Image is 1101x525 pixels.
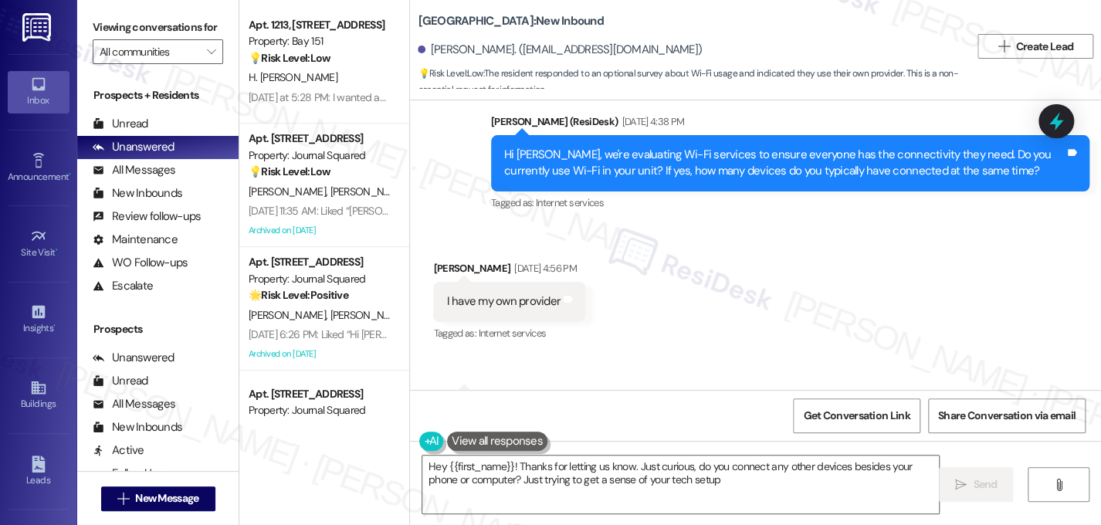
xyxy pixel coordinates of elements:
[249,51,330,65] strong: 💡 Risk Level: Low
[938,408,1076,424] span: Share Conversation via email
[22,13,54,42] img: ResiDesk Logo
[330,308,408,322] span: [PERSON_NAME]
[8,451,69,493] a: Leads
[249,386,391,402] div: Apt. [STREET_ADDRESS]
[69,169,71,180] span: •
[249,327,618,341] div: [DATE] 6:26 PM: Liked “Hi [PERSON_NAME] and [PERSON_NAME]! Starting [DATE]…”
[803,408,910,424] span: Get Conversation Link
[955,479,967,491] i: 
[510,260,577,276] div: [DATE] 4:56 PM
[998,40,1009,52] i: 
[973,476,997,493] span: Send
[491,113,1089,135] div: [PERSON_NAME] (ResiDesk)
[247,221,393,240] div: Archived on [DATE]
[249,147,391,164] div: Property: Journal Squared
[93,278,153,294] div: Escalate
[330,185,412,198] span: [PERSON_NAME]
[249,130,391,147] div: Apt. [STREET_ADDRESS]
[536,196,604,209] span: Internet services
[249,33,391,49] div: Property: Bay 151
[504,147,1065,180] div: Hi [PERSON_NAME], we're evaluating Wi-Fi services to ensure everyone has the connectivity they ne...
[433,322,585,344] div: Tagged as:
[93,350,174,366] div: Unanswered
[93,15,223,39] label: Viewing conversations for
[56,245,58,256] span: •
[77,321,239,337] div: Prospects
[478,327,546,340] span: Internet services
[93,373,148,389] div: Unread
[418,66,970,99] span: : The resident responded to an optional survey about Wi-Fi usage and indicated they use their own...
[491,191,1089,214] div: Tagged as:
[1053,479,1065,491] i: 
[418,42,702,58] div: [PERSON_NAME]. ([EMAIL_ADDRESS][DOMAIN_NAME])
[446,293,561,310] div: I have my own provider
[249,271,391,287] div: Property: Journal Squared
[93,208,201,225] div: Review follow-ups
[1016,39,1073,55] span: Create Lead
[793,398,920,433] button: Get Conversation Link
[249,402,391,418] div: Property: Journal Squared
[93,396,175,412] div: All Messages
[93,116,148,132] div: Unread
[939,467,1014,502] button: Send
[101,486,215,511] button: New Message
[249,185,330,198] span: [PERSON_NAME]
[433,260,585,282] div: [PERSON_NAME]
[93,162,175,178] div: All Messages
[249,288,348,302] strong: 🌟 Risk Level: Positive
[249,254,391,270] div: Apt. [STREET_ADDRESS]
[8,71,69,113] a: Inbox
[249,308,330,322] span: [PERSON_NAME]
[422,456,939,513] textarea: Hey {{first_name}}! Thanks for letting us know. Just curious, do you connect any
[977,34,1093,59] button: Create Lead
[418,67,483,80] strong: 💡 Risk Level: Low
[928,398,1086,433] button: Share Conversation via email
[93,185,182,202] div: New Inbounds
[135,490,198,506] span: New Message
[93,442,144,459] div: Active
[249,70,337,84] span: H. [PERSON_NAME]
[77,87,239,103] div: Prospects + Residents
[93,255,188,271] div: WO Follow-ups
[8,223,69,265] a: Site Visit •
[249,17,391,33] div: Apt. 1213, [STREET_ADDRESS]
[93,419,182,435] div: New Inbounds
[207,46,215,58] i: 
[249,164,330,178] strong: 💡 Risk Level: Low
[93,139,174,155] div: Unanswered
[618,113,684,130] div: [DATE] 4:38 PM
[8,374,69,416] a: Buildings
[249,90,453,104] div: [DATE] at 5:28 PM: I wanted an additional one.
[117,493,129,505] i: 
[93,232,178,248] div: Maintenance
[93,466,164,482] div: Follow Ups
[100,39,198,64] input: All communities
[53,320,56,331] span: •
[247,344,393,364] div: Archived on [DATE]
[8,299,69,340] a: Insights •
[418,13,603,29] b: [GEOGRAPHIC_DATA]: New Inbound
